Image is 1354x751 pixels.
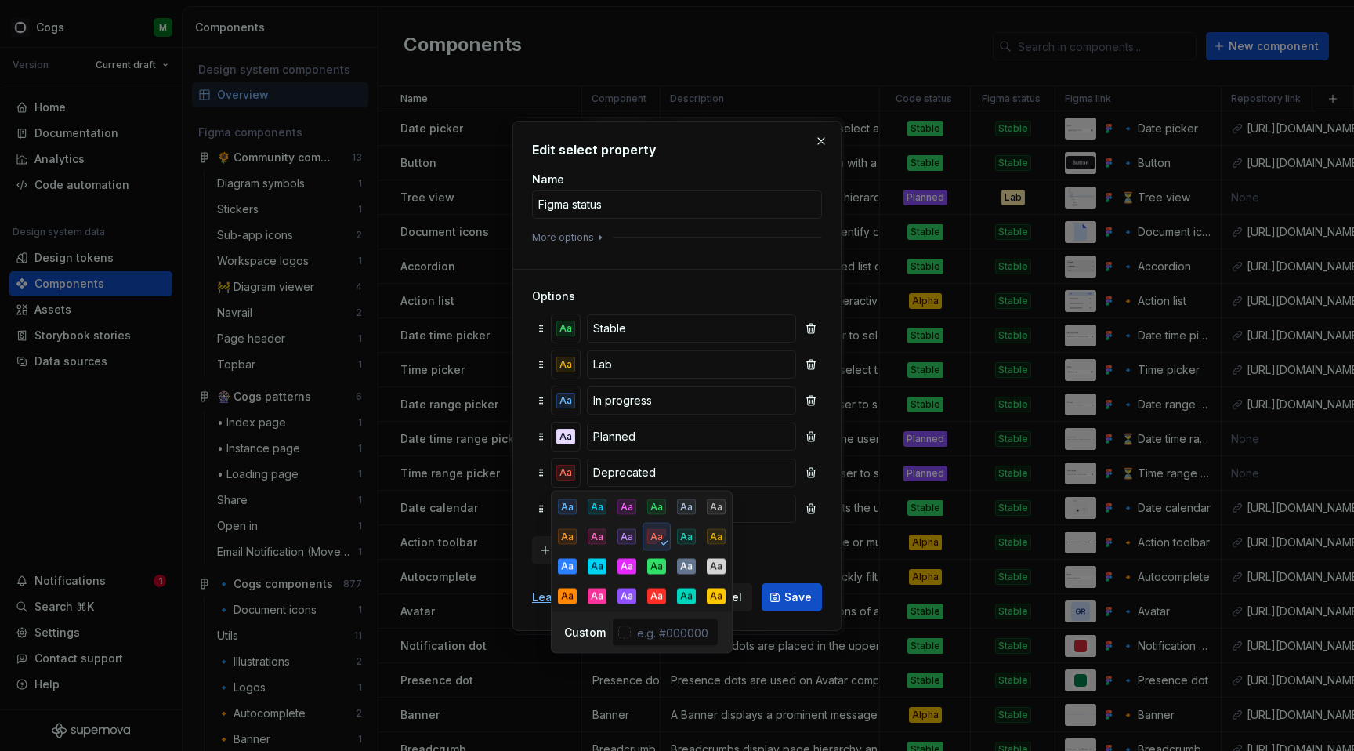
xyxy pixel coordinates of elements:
[583,582,611,611] button: Aa
[784,590,812,605] span: Save
[647,589,666,604] div: Aa
[558,529,577,545] div: Aa
[643,523,671,551] button: Aa
[677,589,696,604] div: Aa
[613,523,641,551] button: Aa
[617,589,636,604] div: Aa
[613,553,641,581] button: Aa
[532,590,608,605] a: Learn more
[588,589,606,604] div: Aa
[556,429,575,444] div: Aa
[702,582,730,611] button: Aa
[702,493,730,521] button: Aa
[617,499,636,515] div: Aa
[672,553,701,581] button: Aa
[643,493,671,521] button: Aa
[672,523,701,551] button: Aa
[532,231,606,244] button: More options
[643,582,671,611] button: Aa
[556,393,575,408] div: Aa
[707,589,726,604] div: Aa
[707,499,726,515] div: Aa
[677,499,696,515] div: Aa
[702,523,730,551] button: Aa
[556,465,575,481] div: Aa
[556,357,575,372] div: Aa
[643,553,671,581] button: Aa
[553,493,581,521] button: Aa
[631,619,719,647] input: e.g. #000000
[552,459,580,487] button: Aa
[672,582,701,611] button: Aa
[532,172,564,187] label: Name
[588,529,606,545] div: Aa
[762,583,822,611] button: Save
[558,589,577,604] div: Aa
[558,559,577,575] div: Aa
[532,288,822,304] h3: Options
[552,423,580,451] button: Aa
[553,523,581,551] button: Aa
[647,559,666,575] div: Aa
[553,553,581,581] button: Aa
[583,553,611,581] button: Aa
[552,386,580,415] button: Aa
[532,536,628,564] button: New option
[552,350,580,379] button: Aa
[583,493,611,521] button: Aa
[677,559,696,575] div: Aa
[707,529,726,545] div: Aa
[588,559,606,575] div: Aa
[552,314,580,343] button: Aa
[583,523,611,551] button: Aa
[647,529,666,545] div: Aa
[672,493,701,521] button: Aa
[677,529,696,545] div: Aa
[558,499,577,515] div: Aa
[617,529,636,545] div: Aa
[707,559,726,575] div: Aa
[617,559,636,575] div: Aa
[647,499,666,515] div: Aa
[702,553,730,581] button: Aa
[613,582,641,611] button: Aa
[588,499,606,515] div: Aa
[556,321,575,336] div: Aa
[553,582,581,611] button: Aa
[613,493,641,521] button: Aa
[558,619,612,647] div: Custom
[532,140,822,159] h2: Edit select property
